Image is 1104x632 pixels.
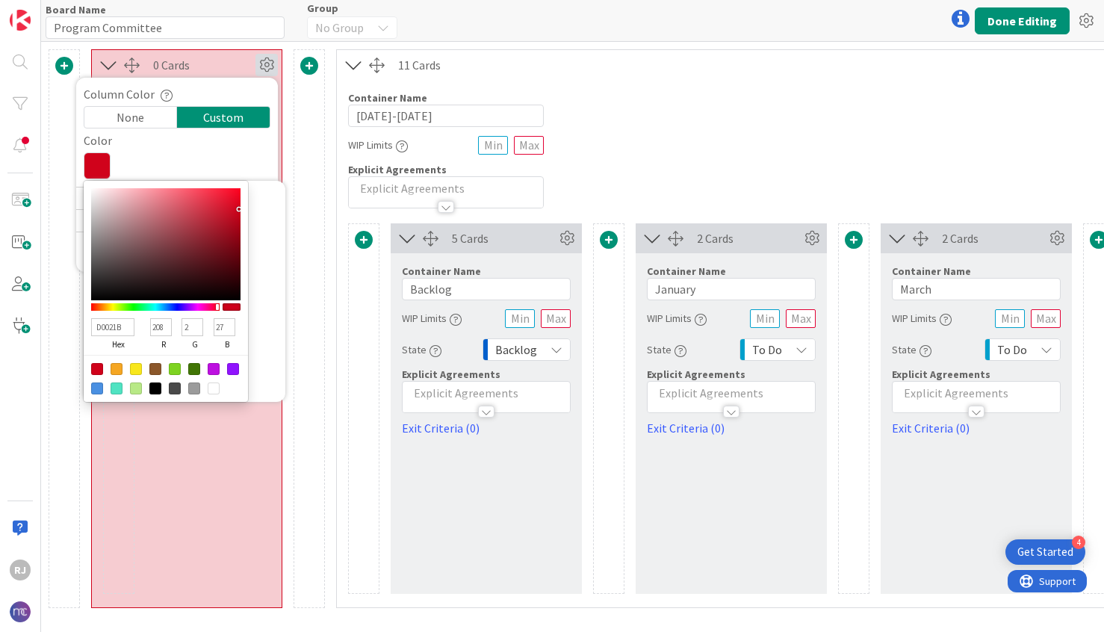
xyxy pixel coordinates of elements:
[46,3,106,16] label: Board Name
[402,336,441,363] div: State
[892,419,1061,437] a: Exit Criteria (0)
[84,107,177,128] div: None
[997,339,1027,360] span: To Do
[76,188,278,209] a: Switch to a Vertical Layout
[541,309,571,328] input: Max
[892,264,971,278] label: Container Name
[995,309,1025,328] input: Min
[892,368,990,381] span: Explicit Agreements
[84,131,270,149] div: Color
[752,339,782,360] span: To Do
[76,232,278,264] a: Delete this ContainerThis cannot be undone
[182,336,208,354] label: g
[348,91,427,105] label: Container Name
[188,363,200,375] div: #417505
[402,368,500,381] span: Explicit Agreements
[149,363,161,375] div: #8B572A
[10,601,31,622] img: avatar
[10,560,31,580] div: RJ
[348,105,544,127] input: Add container name...
[647,264,726,278] label: Container Name
[942,229,1046,247] div: 2 Cards
[750,309,780,328] input: Min
[111,363,123,375] div: #F5A623
[495,339,537,360] span: Backlog
[1017,545,1073,560] div: Get Started
[892,336,931,363] div: State
[150,336,177,354] label: r
[892,305,952,332] div: WIP Limits
[130,382,142,394] div: #B8E986
[697,229,801,247] div: 2 Cards
[169,363,181,375] div: #7ED321
[307,3,338,13] span: Group
[149,382,161,394] div: #000000
[647,305,707,332] div: WIP Limits
[402,278,571,300] input: Add container name...
[130,363,142,375] div: #F8E71C
[647,278,816,300] input: Add container name...
[91,382,103,394] div: #4A90E2
[478,136,508,155] input: Min
[402,419,571,437] a: Exit Criteria (0)
[1005,539,1085,565] div: Open Get Started checklist, remaining modules: 4
[315,17,364,38] span: No Group
[348,163,447,176] span: Explicit Agreements
[91,363,103,375] div: #D0021B
[169,382,181,394] div: #4A4A4A
[31,2,68,20] span: Support
[10,10,31,31] img: Visit kanbanzone.com
[214,336,241,354] label: b
[84,85,270,103] div: Column Color
[208,382,220,394] div: #FFFFFF
[505,309,535,328] input: Min
[1072,536,1085,549] div: 4
[647,368,745,381] span: Explicit Agreements
[647,336,686,363] div: State
[111,382,123,394] div: #50E3C2
[452,229,556,247] div: 5 Cards
[153,56,255,74] div: 0 Cards
[647,419,816,437] a: Exit Criteria (0)
[76,210,278,232] a: Duplicate this Container
[177,107,270,128] div: Custom
[1031,309,1061,328] input: Max
[402,264,481,278] label: Container Name
[786,309,816,328] input: Max
[208,363,220,375] div: #BD10E0
[188,382,200,394] div: #9B9B9B
[91,336,146,354] label: hex
[892,278,1061,300] input: Add container name...
[975,7,1070,34] button: Done Editing
[227,363,239,375] div: #9013FE
[348,131,408,158] div: WIP Limits
[514,136,544,155] input: Max
[402,305,462,332] div: WIP Limits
